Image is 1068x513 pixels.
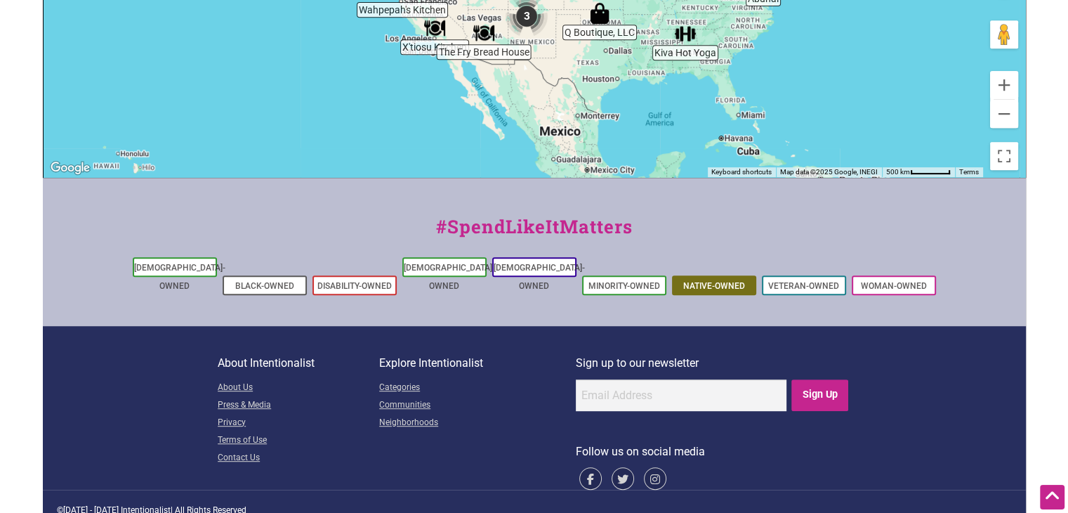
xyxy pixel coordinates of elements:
button: Keyboard shortcuts [711,167,772,177]
div: Kiva Hot Yoga [669,18,701,50]
input: Sign Up [791,379,848,411]
span: Map data ©2025 Google, INEGI [780,168,878,176]
a: Minority-Owned [588,281,660,291]
p: Explore Intentionalist [379,354,576,372]
a: Native-Owned [683,281,745,291]
a: Neighborhoods [379,415,576,432]
button: Zoom out [990,100,1018,128]
a: Contact Us [218,450,379,467]
a: Categories [379,379,576,397]
button: Toggle fullscreen view [989,141,1019,171]
a: About Us [218,379,379,397]
a: [DEMOGRAPHIC_DATA]-Owned [494,263,585,291]
a: Veteran-Owned [768,281,839,291]
a: Press & Media [218,397,379,415]
button: Drag Pegman onto the map to open Street View [990,20,1018,48]
a: Privacy [218,415,379,432]
span: 500 km [886,168,910,176]
img: Google [47,159,93,177]
input: Email Address [576,379,786,411]
div: #SpendLikeItMatters [43,213,1026,254]
p: Sign up to our newsletter [576,354,850,372]
a: Communities [379,397,576,415]
div: The Fry Bread House [468,17,500,49]
a: Terms (opens in new tab) [959,168,979,176]
a: Terms of Use [218,432,379,450]
button: Zoom in [990,71,1018,99]
a: [DEMOGRAPHIC_DATA]-Owned [134,263,225,291]
button: Map Scale: 500 km per 54 pixels [882,167,955,177]
a: Open this area in Google Maps (opens a new window) [47,159,93,177]
a: Black-Owned [235,281,294,291]
a: Woman-Owned [861,281,927,291]
a: [DEMOGRAPHIC_DATA]-Owned [404,263,495,291]
a: Disability-Owned [317,281,392,291]
div: Scroll Back to Top [1040,485,1064,509]
div: X'tiosu Kitchen [418,12,451,44]
p: Follow us on social media [576,443,850,461]
p: About Intentionalist [218,354,379,372]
